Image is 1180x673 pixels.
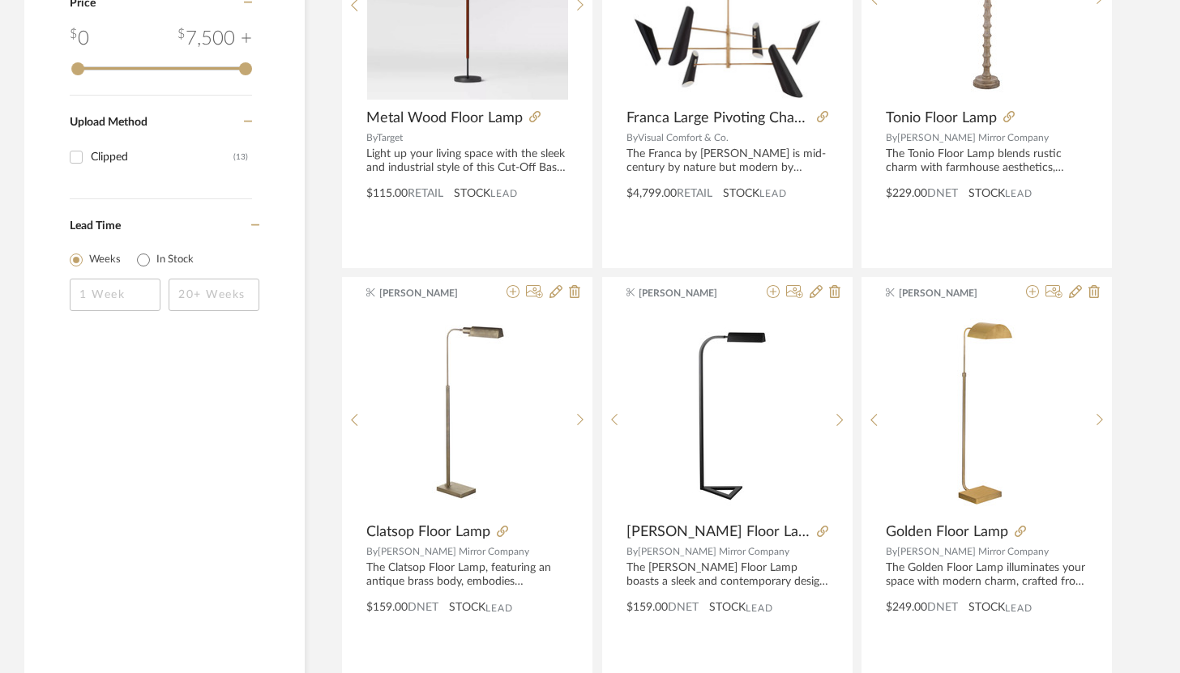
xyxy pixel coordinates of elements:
[709,599,746,616] span: STOCK
[626,188,677,199] span: $4,799.00
[485,603,513,614] span: Lead
[367,312,568,514] div: 0
[668,602,699,613] span: DNET
[366,109,523,127] span: Metal Wood Floor Lamp
[89,252,121,268] label: Weeks
[177,24,252,53] div: 7,500 +
[378,547,529,556] span: [PERSON_NAME] Mirror Company
[626,523,810,541] span: [PERSON_NAME] Floor Lamp
[91,144,233,170] div: Clipped
[1005,603,1032,614] span: Lead
[886,147,1088,175] div: The Tonio Floor Lamp blends rustic charm with farmhouse aesthetics, featuring a natural wood fini...
[968,185,1005,202] span: STOCK
[886,547,897,556] span: By
[968,599,1005,616] span: STOCK
[638,547,789,556] span: [PERSON_NAME] Mirror Company
[759,188,787,199] span: Lead
[366,188,408,199] span: $115.00
[886,188,927,199] span: $229.00
[660,312,795,514] img: Milton Floor Lamp
[70,279,160,311] input: 1 Week
[677,188,712,199] span: Retail
[233,144,248,170] div: (13)
[626,561,828,589] div: The [PERSON_NAME] Floor Lamp boasts a sleek and contemporary design with its all-black metal body...
[927,602,958,613] span: DNET
[408,188,443,199] span: Retail
[886,133,897,143] span: By
[626,602,668,613] span: $159.00
[70,117,147,128] span: Upload Method
[366,147,568,175] div: Light up your living space with the sleek and industrial style of this Cut-Off Base Floor Lamp fr...
[70,24,89,53] div: 0
[626,147,828,175] div: The Franca by [PERSON_NAME] is mid-century by nature but modern by design. The charming chandelie...
[366,602,408,613] span: $159.00
[897,547,1049,556] span: [PERSON_NAME] Mirror Company
[70,220,121,232] span: Lead Time
[897,133,1049,143] span: [PERSON_NAME] Mirror Company
[886,109,997,127] span: Tonio Floor Lamp
[626,133,638,143] span: By
[377,133,403,143] span: Target
[366,561,568,589] div: The Clatsop Floor Lamp, featuring an antique brass body, embodies contemporary sophistication. It...
[379,286,481,300] span: [PERSON_NAME]
[490,188,518,199] span: Lead
[723,185,759,202] span: STOCK
[454,185,490,202] span: STOCK
[156,252,194,268] label: In Stock
[639,286,741,300] span: [PERSON_NAME]
[366,133,377,143] span: By
[925,312,1049,514] img: Golden Floor Lamp
[886,523,1008,541] span: Golden Floor Lamp
[449,599,485,616] span: STOCK
[638,133,729,143] span: Visual Comfort & Co.
[400,312,535,514] img: Clatsop Floor Lamp
[886,561,1088,589] div: The Golden Floor Lamp illuminates your space with modern charm, crafted from sleek metal in a lux...
[366,523,490,541] span: Clatsop Floor Lamp
[626,312,827,514] div: 0
[626,547,638,556] span: By
[1005,188,1032,199] span: Lead
[408,602,438,613] span: DNET
[746,603,773,614] span: Lead
[899,286,1001,300] span: [PERSON_NAME]
[887,312,1088,514] div: 0
[169,279,259,311] input: 20+ Weeks
[366,547,378,556] span: By
[927,188,958,199] span: DNET
[626,109,810,127] span: Franca Large Pivoting Chandelier
[886,602,927,613] span: $249.00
